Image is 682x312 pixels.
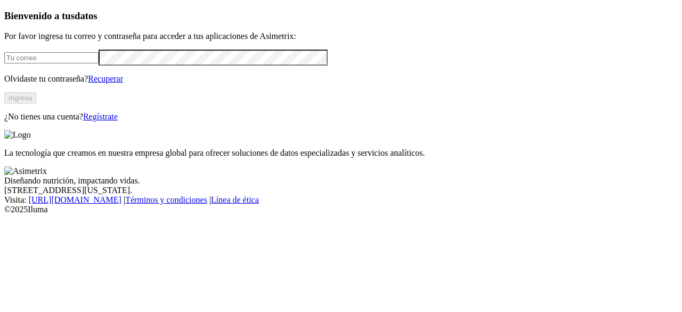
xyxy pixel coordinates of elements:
[211,195,259,204] a: Línea de ética
[4,52,99,63] input: Tu correo
[4,205,678,214] div: © 2025 Iluma
[75,10,98,21] span: datos
[88,74,123,83] a: Recuperar
[4,186,678,195] div: [STREET_ADDRESS][US_STATE].
[4,92,36,103] button: Ingresa
[4,130,31,140] img: Logo
[4,112,678,122] p: ¿No tienes una cuenta?
[4,148,678,158] p: La tecnología que creamos en nuestra empresa global para ofrecer soluciones de datos especializad...
[4,31,678,41] p: Por favor ingresa tu correo y contraseña para acceder a tus aplicaciones de Asimetrix:
[4,166,47,176] img: Asimetrix
[83,112,118,121] a: Regístrate
[29,195,121,204] a: [URL][DOMAIN_NAME]
[4,176,678,186] div: Diseñando nutrición, impactando vidas.
[125,195,207,204] a: Términos y condiciones
[4,195,678,205] div: Visita : | |
[4,10,678,22] h3: Bienvenido a tus
[4,74,678,84] p: Olvidaste tu contraseña?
